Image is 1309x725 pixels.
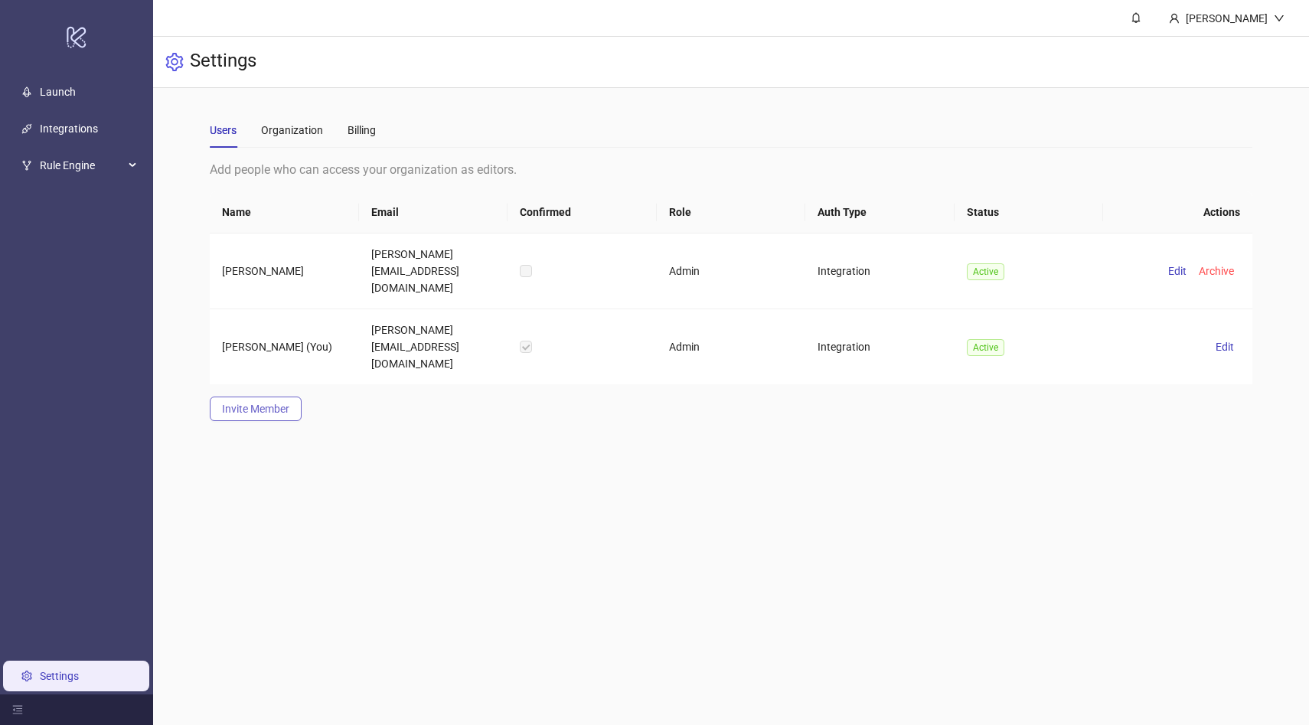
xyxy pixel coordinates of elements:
[210,191,359,234] th: Name
[1168,265,1187,277] span: Edit
[348,122,376,139] div: Billing
[12,704,23,715] span: menu-fold
[1131,12,1141,23] span: bell
[1180,10,1274,27] div: [PERSON_NAME]
[955,191,1104,234] th: Status
[1274,13,1285,24] span: down
[21,160,32,171] span: fork
[657,234,806,309] td: Admin
[190,49,256,75] h3: Settings
[210,122,237,139] div: Users
[805,234,955,309] td: Integration
[210,309,359,384] td: [PERSON_NAME] (You)
[210,160,1252,179] div: Add people who can access your organization as editors.
[40,86,76,98] a: Launch
[967,339,1004,356] span: Active
[1199,265,1234,277] span: Archive
[359,309,508,384] td: [PERSON_NAME][EMAIL_ADDRESS][DOMAIN_NAME]
[359,191,508,234] th: Email
[805,309,955,384] td: Integration
[359,234,508,309] td: [PERSON_NAME][EMAIL_ADDRESS][DOMAIN_NAME]
[40,670,79,682] a: Settings
[508,191,657,234] th: Confirmed
[261,122,323,139] div: Organization
[657,191,806,234] th: Role
[805,191,955,234] th: Auth Type
[222,403,289,415] span: Invite Member
[1162,262,1193,280] button: Edit
[1169,13,1180,24] span: user
[210,397,302,421] button: Invite Member
[1209,338,1240,356] button: Edit
[1193,262,1240,280] button: Archive
[165,53,184,71] span: setting
[40,122,98,135] a: Integrations
[210,234,359,309] td: [PERSON_NAME]
[967,263,1004,280] span: Active
[1216,341,1234,353] span: Edit
[1103,191,1252,234] th: Actions
[40,150,124,181] span: Rule Engine
[657,309,806,384] td: Admin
